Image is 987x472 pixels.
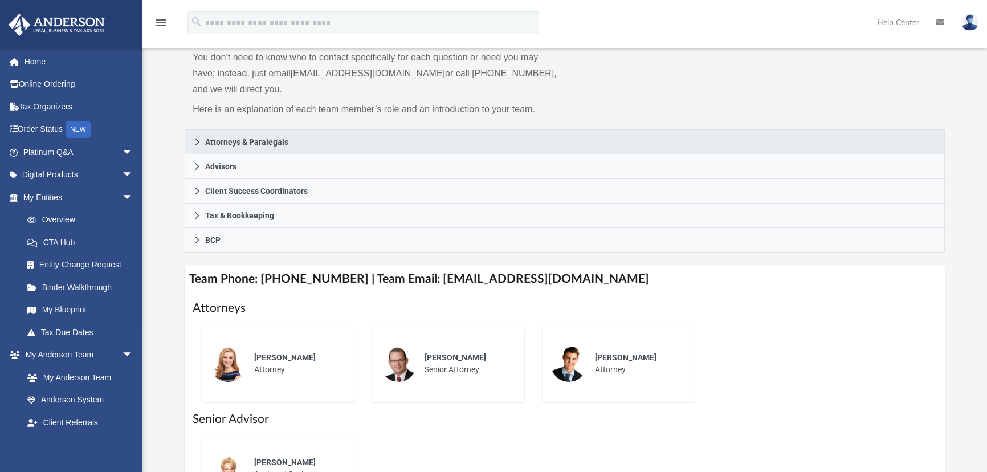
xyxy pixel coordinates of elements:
img: User Pic [961,14,978,31]
span: [PERSON_NAME] [425,353,486,362]
span: arrow_drop_down [122,344,145,367]
span: arrow_drop_down [122,434,145,457]
a: Tax Due Dates [16,321,150,344]
a: [EMAIL_ADDRESS][DOMAIN_NAME] [291,68,445,78]
a: My Blueprint [16,299,145,322]
img: Anderson Advisors Platinum Portal [5,14,108,36]
h1: Senior Advisor [193,411,937,428]
a: Digital Productsarrow_drop_down [8,164,150,186]
a: My Documentsarrow_drop_down [8,434,145,457]
span: Attorneys & Paralegals [205,138,288,146]
a: Platinum Q&Aarrow_drop_down [8,141,150,164]
img: thumbnail [210,345,246,382]
h4: Team Phone: [PHONE_NUMBER] | Team Email: [EMAIL_ADDRESS][DOMAIN_NAME] [185,266,945,292]
a: Tax Organizers [8,95,150,118]
a: menu [154,22,168,30]
a: Attorneys & Paralegals [185,129,945,154]
div: Senior Attorney [417,344,516,384]
div: Attorney [246,344,346,384]
span: [PERSON_NAME] [595,353,656,362]
span: arrow_drop_down [122,141,145,164]
a: Home [8,50,150,73]
a: Binder Walkthrough [16,276,150,299]
span: Tax & Bookkeeping [205,211,274,219]
div: NEW [66,121,91,138]
p: You don’t need to know who to contact specifically for each question or need you may have; instea... [193,50,557,97]
span: [PERSON_NAME] [254,353,316,362]
span: Advisors [205,162,236,170]
h1: Attorneys [193,300,937,316]
a: CTA Hub [16,231,150,254]
img: thumbnail [550,345,587,382]
i: menu [154,16,168,30]
img: thumbnail [380,345,417,382]
div: Attorney [587,344,687,384]
a: Client Success Coordinators [185,179,945,204]
a: Client Referrals [16,411,145,434]
a: Order StatusNEW [8,118,150,141]
a: Tax & Bookkeeping [185,204,945,228]
a: My Entitiesarrow_drop_down [8,186,150,209]
span: [PERSON_NAME] [254,458,316,467]
span: BCP [205,236,221,244]
span: arrow_drop_down [122,164,145,187]
a: Advisors [185,154,945,179]
i: search [190,15,203,28]
a: My Anderson Team [16,366,139,389]
a: Online Ordering [8,73,150,96]
a: Entity Change Request [16,254,150,276]
a: Overview [16,209,150,231]
p: Here is an explanation of each team member’s role and an introduction to your team. [193,101,557,117]
span: arrow_drop_down [122,186,145,209]
span: Client Success Coordinators [205,187,308,195]
a: BCP [185,228,945,253]
a: My Anderson Teamarrow_drop_down [8,344,145,367]
a: Anderson System [16,389,145,412]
